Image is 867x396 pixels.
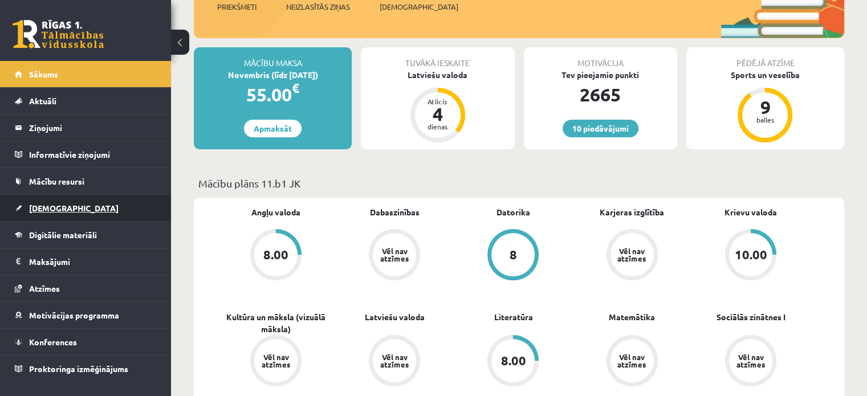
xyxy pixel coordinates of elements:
[686,69,844,144] a: Sports un veselība 9 balles
[380,1,458,13] span: [DEMOGRAPHIC_DATA]
[29,310,119,320] span: Motivācijas programma
[510,248,517,261] div: 8
[29,69,58,79] span: Sākums
[748,98,782,116] div: 9
[29,230,97,240] span: Digitālie materiāli
[616,247,648,262] div: Vēl nav atzīmes
[361,47,514,69] div: Tuvākā ieskaite
[251,206,300,218] a: Angļu valoda
[286,1,350,13] span: Neizlasītās ziņas
[292,80,299,96] span: €
[378,247,410,262] div: Vēl nav atzīmes
[263,248,288,261] div: 8.00
[335,229,454,283] a: Vēl nav atzīmes
[194,69,352,81] div: Novembris (līdz [DATE])
[573,335,691,389] a: Vēl nav atzīmes
[686,47,844,69] div: Pēdējā atzīme
[29,203,119,213] span: [DEMOGRAPHIC_DATA]
[691,229,810,283] a: 10.00
[421,123,455,130] div: dienas
[600,206,664,218] a: Karjeras izglītība
[454,335,572,389] a: 8.00
[217,1,257,13] span: Priekšmeti
[198,175,840,191] p: Mācību plāns 11.b1 JK
[378,353,410,368] div: Vēl nav atzīmes
[217,311,335,335] a: Kultūra un māksla (vizuālā māksla)
[15,168,157,194] a: Mācību resursi
[15,329,157,355] a: Konferences
[15,302,157,328] a: Motivācijas programma
[500,354,526,367] div: 8.00
[15,275,157,301] a: Atzīmes
[29,115,157,141] legend: Ziņojumi
[29,337,77,347] span: Konferences
[686,69,844,81] div: Sports un veselība
[335,335,454,389] a: Vēl nav atzīmes
[496,206,530,218] a: Datorika
[244,120,302,137] a: Apmaksāt
[194,81,352,108] div: 55.00
[735,353,767,368] div: Vēl nav atzīmes
[217,335,335,389] a: Vēl nav atzīmes
[494,311,532,323] a: Literatūra
[609,311,655,323] a: Matemātika
[15,195,157,221] a: [DEMOGRAPHIC_DATA]
[691,335,810,389] a: Vēl nav atzīmes
[748,116,782,123] div: balles
[454,229,572,283] a: 8
[260,353,292,368] div: Vēl nav atzīmes
[616,353,648,368] div: Vēl nav atzīmes
[563,120,638,137] a: 10 piedāvājumi
[217,229,335,283] a: 8.00
[421,105,455,123] div: 4
[524,69,677,81] div: Tev pieejamie punkti
[15,356,157,382] a: Proktoringa izmēģinājums
[15,88,157,114] a: Aktuāli
[421,98,455,105] div: Atlicis
[361,69,514,144] a: Latviešu valoda Atlicis 4 dienas
[724,206,777,218] a: Krievu valoda
[15,248,157,275] a: Maksājumi
[13,20,104,48] a: Rīgas 1. Tālmācības vidusskola
[716,311,785,323] a: Sociālās zinātnes I
[361,69,514,81] div: Latviešu valoda
[29,96,56,106] span: Aktuāli
[15,115,157,141] a: Ziņojumi
[365,311,425,323] a: Latviešu valoda
[29,283,60,293] span: Atzīmes
[194,47,352,69] div: Mācību maksa
[29,141,157,168] legend: Informatīvie ziņojumi
[573,229,691,283] a: Vēl nav atzīmes
[734,248,767,261] div: 10.00
[524,47,677,69] div: Motivācija
[29,176,84,186] span: Mācību resursi
[524,81,677,108] div: 2665
[15,141,157,168] a: Informatīvie ziņojumi
[29,364,128,374] span: Proktoringa izmēģinājums
[370,206,420,218] a: Dabaszinības
[29,248,157,275] legend: Maksājumi
[15,222,157,248] a: Digitālie materiāli
[15,61,157,87] a: Sākums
